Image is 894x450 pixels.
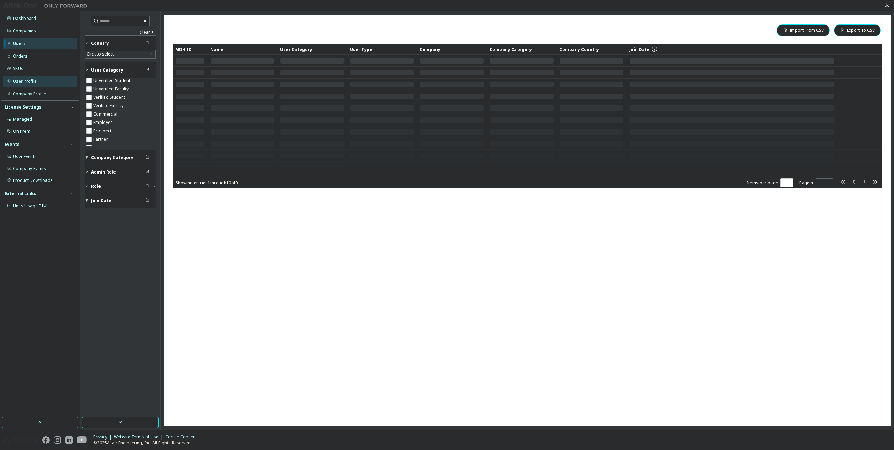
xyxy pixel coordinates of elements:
label: Unverified Student [93,76,132,85]
span: Units Usage BI [13,203,47,209]
button: Company Category [85,150,156,165]
div: Company Country [559,44,624,55]
span: Clear filter [145,67,149,73]
img: facebook.svg [42,436,50,444]
img: instagram.svg [54,436,61,444]
span: Join Date [91,198,111,204]
div: User Profile [13,79,37,84]
div: On Prem [13,128,30,134]
div: Product Downloads [13,178,53,183]
span: Join Date [629,46,650,52]
div: Name [210,44,274,55]
svg: Date when the user was first added or directly signed up. If the user was deleted and later re-ad... [651,46,658,52]
img: altair_logo.svg [2,436,38,444]
div: User Type [350,44,414,55]
span: Items per page [747,178,793,187]
div: Cookie Consent [165,434,201,440]
label: Trial [93,143,103,152]
div: Dashboard [13,16,36,21]
span: Users (0) [173,25,202,35]
span: Country [91,40,109,46]
div: Website Terms of Use [114,434,165,440]
span: Clear filter [145,184,149,189]
div: Click to select [85,50,155,58]
span: Company Category [91,155,133,161]
button: Country [85,36,156,51]
div: External Links [5,191,36,197]
label: Unverified Faculty [93,85,130,93]
label: Verified Faculty [93,102,125,110]
span: Showing entries 1 through 10 of 0 [176,180,238,186]
span: Clear filter [145,198,149,204]
p: © 2025 Altair Engineering, Inc. All Rights Reserved. [93,440,201,446]
span: Clear filter [145,40,149,46]
div: User Category [280,44,344,55]
a: Clear all [85,30,156,35]
div: SKUs [13,66,23,72]
button: Role [85,179,156,194]
div: Company Profile [13,91,46,97]
img: linkedin.svg [65,436,73,444]
div: Managed [13,117,32,122]
div: Privacy [93,434,114,440]
label: Verified Student [93,93,126,102]
button: User Category [85,62,156,78]
button: Admin Role [85,164,156,180]
div: Orders [13,53,28,59]
div: Company Events [13,166,46,171]
div: Users [13,41,26,46]
label: Commercial [93,110,119,118]
span: Role [91,184,101,189]
img: youtube.svg [77,436,87,444]
label: Prospect [93,127,113,135]
span: Admin Role [91,169,116,175]
span: User Category [91,67,123,73]
div: Company Category [490,44,554,55]
label: Partner [93,135,109,143]
div: MDH ID [175,44,205,55]
label: Employee [93,118,114,127]
button: 10 [782,180,791,186]
div: User Events [13,154,37,160]
div: Company [420,44,484,55]
span: Clear filter [145,169,149,175]
span: Page n. [799,178,833,187]
div: Companies [13,28,36,34]
button: Join Date [85,193,156,208]
img: Altair One [3,2,91,9]
button: Export To CSV [834,24,881,36]
div: Click to select [87,51,114,57]
span: Clear filter [145,155,149,161]
button: Import From CSV [777,24,830,36]
div: License Settings [5,104,42,110]
div: Events [5,142,20,147]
